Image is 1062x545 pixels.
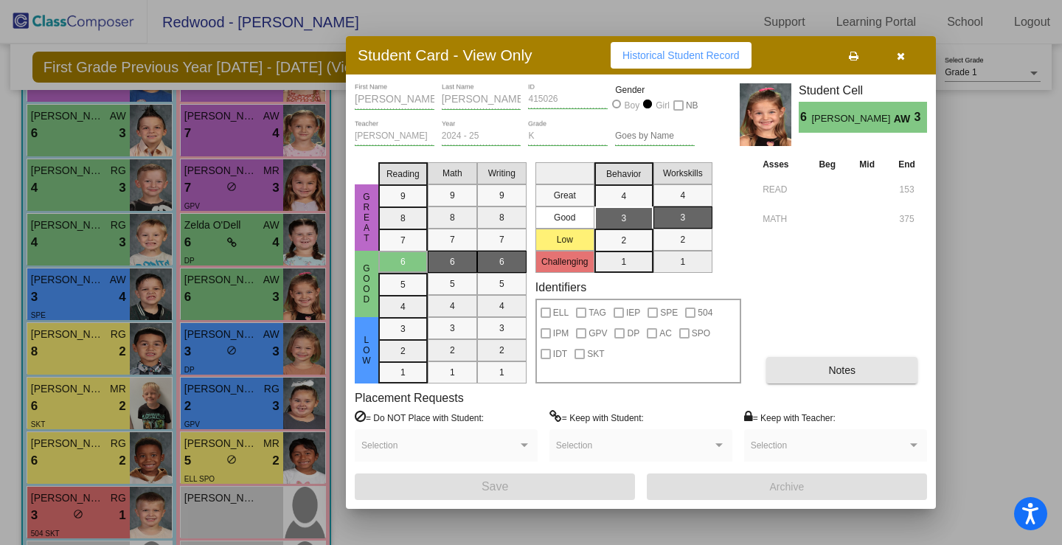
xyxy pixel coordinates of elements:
label: = Keep with Student: [549,410,644,425]
label: Identifiers [535,280,586,294]
label: Placement Requests [355,391,464,405]
span: AW [894,111,914,127]
th: Mid [847,156,886,173]
input: goes by name [615,131,695,142]
button: Save [355,473,635,500]
span: IDT [553,345,567,363]
span: Save [482,480,508,493]
input: Enter ID [528,94,608,105]
span: TAG [589,304,606,322]
span: SKT [587,345,604,363]
input: year [442,131,521,142]
button: Notes [766,357,917,383]
span: Great [360,192,373,243]
h3: Student Card - View Only [358,46,532,64]
span: Notes [828,364,855,376]
input: assessment [763,208,803,230]
div: Girl [655,99,670,112]
h3: Student Cell [799,83,927,97]
span: AC [659,324,672,342]
th: Asses [759,156,807,173]
span: Low [360,335,373,366]
input: teacher [355,131,434,142]
span: NB [686,97,698,114]
span: SPE [660,304,678,322]
span: IEP [626,304,640,322]
input: grade [528,131,608,142]
span: DP [627,324,639,342]
th: Beg [807,156,847,173]
label: = Keep with Teacher: [744,410,836,425]
span: 6 [799,108,811,126]
th: End [886,156,927,173]
span: IPM [553,324,569,342]
span: 504 [698,304,712,322]
span: Archive [770,481,805,493]
span: SPO [692,324,710,342]
span: 3 [914,108,927,126]
button: Historical Student Record [611,42,752,69]
span: Good [360,263,373,305]
span: [PERSON_NAME] [811,111,893,127]
label: = Do NOT Place with Student: [355,410,484,425]
input: assessment [763,178,803,201]
mat-label: Gender [615,83,695,97]
span: Historical Student Record [622,49,740,61]
div: Boy [624,99,640,112]
span: ELL [553,304,569,322]
button: Archive [647,473,927,500]
span: GPV [589,324,607,342]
